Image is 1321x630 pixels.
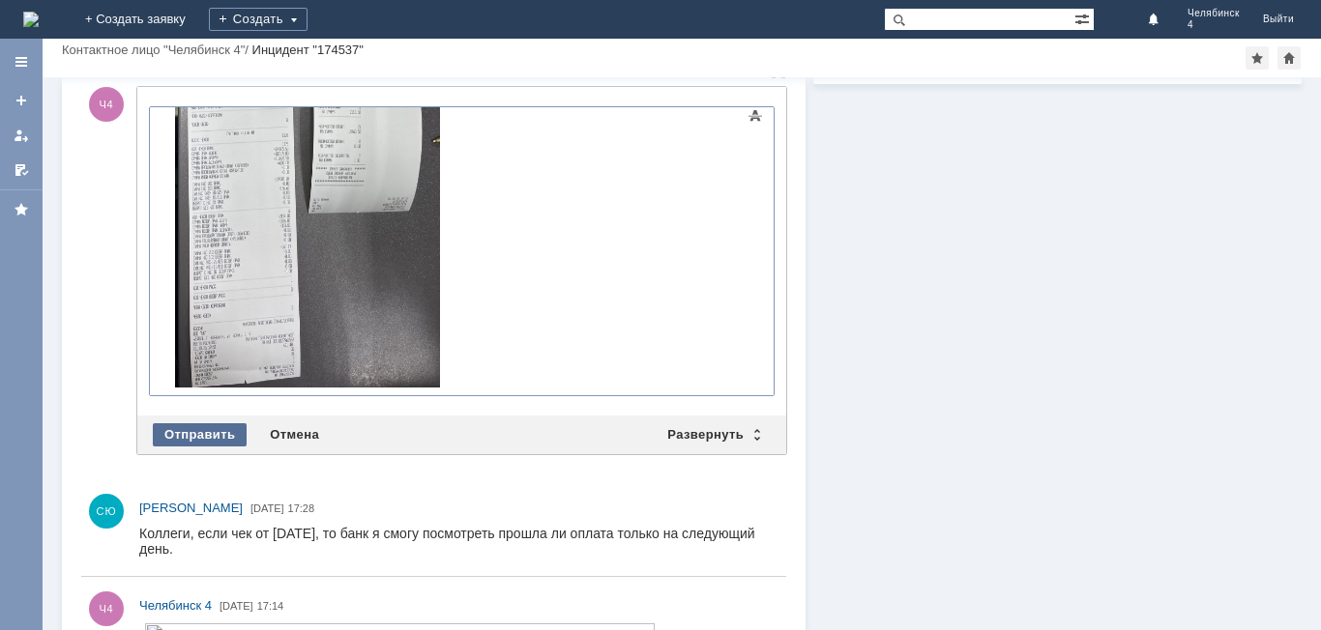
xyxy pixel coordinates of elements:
span: Челябинск 4 [139,598,212,613]
a: Мои заявки [6,120,37,151]
span: 17:28 [288,502,315,514]
a: Создать заявку [6,85,37,116]
img: logo [23,12,39,27]
span: [DATE] [220,600,253,612]
a: Челябинск 4 [139,596,212,616]
div: Инцидент "174537" [252,43,364,57]
span: 17:14 [257,600,284,612]
span: Расширенный поиск [1074,9,1094,27]
div: Сделать домашней страницей [1277,46,1301,70]
span: Челябинск [1188,8,1240,19]
a: Контактное лицо "Челябинск 4" [62,43,245,57]
span: [DATE] [250,502,284,514]
span: Ч4 [89,87,124,122]
a: Перейти на домашнюю страницу [23,12,39,27]
div: Добавить в избранное [1246,46,1269,70]
span: 4 [1188,19,1240,31]
div: Создать [209,8,308,31]
span: [PERSON_NAME] [139,501,243,515]
a: Мои согласования [6,155,37,186]
a: [PERSON_NAME] [139,499,243,518]
span: Показать панель инструментов [744,104,767,128]
div: / [62,43,252,57]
